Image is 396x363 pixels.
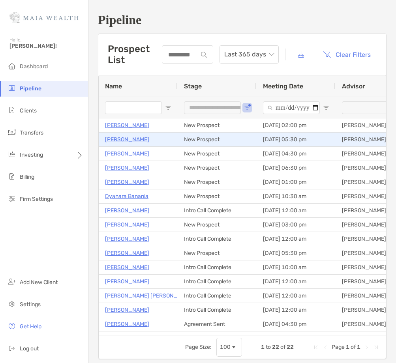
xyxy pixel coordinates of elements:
div: [DATE] 03:00 pm [257,218,336,232]
a: [PERSON_NAME] [105,262,149,272]
div: [DATE] 01:00 pm [257,175,336,189]
div: New Prospect [178,161,257,175]
div: [DATE] 04:30 pm [257,147,336,161]
span: Page [332,344,345,350]
a: [PERSON_NAME] [105,177,149,187]
div: New Prospect [178,133,257,146]
div: Intro Call Complete [178,275,257,288]
p: [PERSON_NAME] [105,305,149,315]
button: Open Filter Menu [244,105,250,111]
img: settings icon [7,299,17,309]
a: [PERSON_NAME] [105,120,149,130]
div: Page Size [216,338,242,357]
span: Settings [20,301,41,308]
span: Advisor [342,82,365,90]
div: Intro Call Complete [178,204,257,217]
img: dashboard icon [7,61,17,71]
img: Zoe Logo [9,3,79,32]
span: 22 [287,344,294,350]
span: Pipeline [20,85,41,92]
div: [DATE] 12:00 am [257,289,336,303]
span: Last 365 days [224,46,274,63]
a: [PERSON_NAME] [105,319,149,329]
span: to [266,344,271,350]
a: [PERSON_NAME] [105,277,149,286]
span: 22 [272,344,279,350]
span: 1 [261,344,265,350]
div: [DATE] 12:00 am [257,303,336,317]
div: Page Size: [185,344,212,350]
div: Previous Page [322,344,328,350]
a: [PERSON_NAME] [105,248,149,258]
img: get-help icon [7,321,17,331]
div: [DATE] 12:00 am [257,331,336,345]
div: Intro Call Complete [178,331,257,345]
button: Open Filter Menu [323,105,329,111]
span: Investing [20,152,43,158]
input: Meeting Date Filter Input [263,101,320,114]
span: of [351,344,356,350]
input: Name Filter Input [105,101,162,114]
span: Stage [184,82,202,90]
img: firm-settings icon [7,194,17,203]
button: Open Filter Menu [165,105,171,111]
img: transfers icon [7,127,17,137]
span: Meeting Date [263,82,303,90]
div: [DATE] 10:00 am [257,260,336,274]
span: Clients [20,107,37,114]
div: 100 [220,344,231,350]
div: Intro Call Complete [178,289,257,303]
div: Intro Call Complete [178,232,257,246]
div: New Prospect [178,218,257,232]
div: [DATE] 05:30 pm [257,246,336,260]
a: [PERSON_NAME] [105,163,149,173]
div: New Prospect [178,118,257,132]
span: Get Help [20,323,41,330]
a: [PERSON_NAME] [PERSON_NAME] [105,291,195,301]
span: Billing [20,174,34,180]
span: Firm Settings [20,196,53,202]
img: logout icon [7,343,17,353]
button: Clear Filters [317,46,377,63]
span: [PERSON_NAME]! [9,43,83,49]
a: [PERSON_NAME] [105,333,149,343]
img: input icon [201,52,207,58]
img: pipeline icon [7,83,17,93]
a: [PERSON_NAME] [105,135,149,144]
span: Log out [20,345,39,352]
div: New Prospect [178,175,257,189]
h1: Pipeline [98,13,387,27]
span: Name [105,82,122,90]
div: [DATE] 05:30 pm [257,133,336,146]
h3: Prospect List [108,43,162,65]
div: [DATE] 12:00 am [257,275,336,288]
span: Add New Client [20,279,58,286]
div: New Prospect [178,189,257,203]
div: Next Page [364,344,370,350]
a: [PERSON_NAME] [105,149,149,159]
span: 1 [346,344,349,350]
div: [DATE] 06:30 pm [257,161,336,175]
a: Dyanara Banania [105,191,148,201]
p: [PERSON_NAME] [105,220,149,230]
a: [PERSON_NAME] [105,234,149,244]
div: [DATE] 12:00 am [257,204,336,217]
img: add_new_client icon [7,277,17,286]
div: First Page [313,344,319,350]
span: 1 [357,344,360,350]
div: Agreement Sent [178,317,257,331]
div: Intro Call Complete [178,303,257,317]
div: [DATE] 10:30 am [257,189,336,203]
div: [DATE] 12:00 am [257,232,336,246]
img: investing icon [7,150,17,159]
